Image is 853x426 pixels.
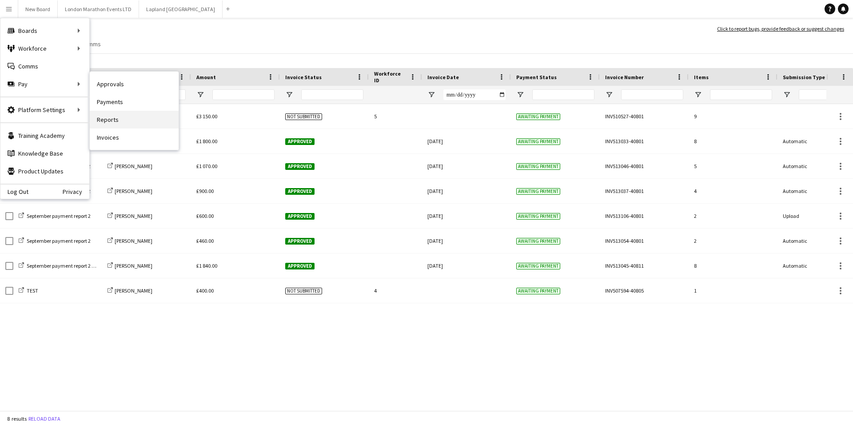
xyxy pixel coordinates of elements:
input: Amount Filter Input [212,89,275,100]
span: Awaiting payment [516,238,560,245]
span: [PERSON_NAME] [115,188,152,194]
button: Open Filter Menu [516,91,524,99]
div: 5 [689,154,777,178]
a: Invoices [90,129,179,146]
span: £600.00 [196,213,214,219]
div: 4 [689,179,777,203]
span: Awaiting payment [516,213,560,220]
div: [DATE] [422,154,511,178]
div: 5 [369,104,422,129]
div: 4 [369,278,422,303]
div: INV507594-40805 [600,278,689,303]
a: September payment report 2 [19,213,91,219]
span: Comms [81,40,101,48]
a: Knowledge Base [0,145,89,162]
span: Approved [285,163,315,170]
div: 2 [689,204,777,228]
div: 8 [689,129,777,153]
input: Items Filter Input [710,89,772,100]
span: Invoice Status [285,74,322,80]
a: Payments [90,93,179,111]
div: Pay [0,75,89,93]
input: Invoice Date Filter Input [443,89,506,100]
span: Amount [196,74,216,80]
span: TEST [27,287,38,294]
button: Reload data [27,414,62,424]
span: £1 800.00 [196,138,217,145]
span: £900.00 [196,188,214,194]
span: September payment report 2 [27,213,91,219]
button: New Board [18,0,58,18]
span: Invoice Number [605,74,644,80]
div: [DATE] [422,253,511,278]
div: INV513054-40801 [600,229,689,253]
span: Awaiting payment [516,163,560,170]
div: Workforce [0,40,89,57]
span: Items [694,74,709,80]
div: 1 [689,278,777,303]
a: Approvals [90,75,179,93]
div: [DATE] [422,204,511,228]
span: £1 070.00 [196,163,217,169]
div: 2 [689,229,777,253]
a: Reports [90,111,179,129]
span: September payment report 2 (Additional report including [PERSON_NAME]) [27,262,195,269]
div: INV513033-40801 [600,129,689,153]
a: Product Updates [0,162,89,180]
a: Comms [77,38,104,50]
span: [PERSON_NAME] [115,262,152,269]
button: Open Filter Menu [196,91,204,99]
span: £3 150.00 [196,113,217,120]
span: £1 840.00 [196,262,217,269]
span: Awaiting payment [516,188,560,195]
span: [PERSON_NAME] [115,237,152,244]
span: Approved [285,188,315,195]
button: Open Filter Menu [694,91,702,99]
div: INV513106-40801 [600,204,689,228]
span: Not submitted [285,288,322,294]
a: Comms [0,57,89,75]
span: September payment report 2 [27,237,91,244]
div: INV513045-40811 [600,253,689,278]
span: Approved [285,213,315,220]
span: Invoice Date [427,74,459,80]
span: Awaiting payment [516,263,560,269]
button: Lapland [GEOGRAPHIC_DATA] [139,0,223,18]
span: Approved [285,263,315,269]
span: Awaiting payment [516,288,560,294]
a: September payment report 2 [19,237,91,244]
button: London Marathon Events LTD [58,0,139,18]
a: Click to report bugs, provide feedback or suggest changes [717,25,844,33]
button: Open Filter Menu [285,91,293,99]
input: Invoice Status Filter Input [301,89,363,100]
span: Not submitted [285,113,322,120]
a: Privacy [63,188,89,195]
button: Open Filter Menu [427,91,435,99]
span: [PERSON_NAME] [115,287,152,294]
span: [PERSON_NAME] [115,163,152,169]
div: 9 [689,104,777,129]
div: [DATE] [422,179,511,203]
span: [PERSON_NAME] [115,213,152,219]
span: Submission Type [783,74,825,80]
span: £460.00 [196,237,214,244]
span: Workforce ID [374,70,406,84]
button: Open Filter Menu [783,91,791,99]
div: [DATE] [422,129,511,153]
a: September payment report 2 (Additional report including [PERSON_NAME]) [19,262,195,269]
a: Log Out [0,188,28,195]
span: Awaiting payment [516,113,560,120]
a: TEST [19,287,38,294]
button: Open Filter Menu [605,91,613,99]
span: Payment Status [516,74,557,80]
span: Approved [285,238,315,245]
div: Boards [0,22,89,40]
input: Invoice Number Filter Input [621,89,683,100]
div: INV513037-40801 [600,179,689,203]
div: Platform Settings [0,101,89,119]
span: £400.00 [196,287,214,294]
span: Approved [285,138,315,145]
a: Training Academy [0,127,89,145]
span: Awaiting payment [516,138,560,145]
div: [DATE] [422,229,511,253]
